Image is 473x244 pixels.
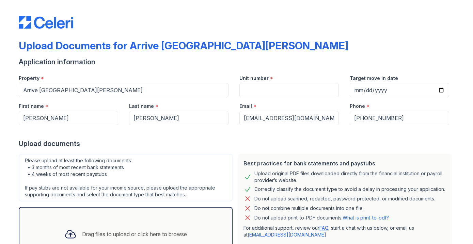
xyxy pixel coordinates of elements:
[248,232,326,238] a: [EMAIL_ADDRESS][DOMAIN_NAME]
[243,159,446,167] div: Best practices for bank statements and paystubs
[254,170,446,184] div: Upload original PDF files downloaded directly from the financial institution or payroll provider’...
[19,16,73,29] img: CE_Logo_Blue-a8612792a0a2168367f1c8372b55b34899dd931a85d93a1a3d3e32e68fde9ad4.png
[254,214,389,221] p: Do not upload print-to-PDF documents.
[350,75,398,82] label: Target move in date
[129,103,154,110] label: Last name
[19,154,233,201] div: Please upload at least the following documents: • 3 months of most recent bank statements • 4 wee...
[319,225,328,231] a: FAQ
[19,103,44,110] label: First name
[19,57,455,67] div: Application information
[350,103,365,110] label: Phone
[254,204,364,212] div: Do not combine multiple documents into one file.
[19,75,40,82] label: Property
[239,75,269,82] label: Unit number
[82,230,187,238] div: Drag files to upload or click here to browse
[254,195,435,203] div: Do not upload scanned, redacted, password protected, or modified documents.
[19,39,348,52] div: Upload Documents for Arrive [GEOGRAPHIC_DATA][PERSON_NAME]
[343,215,389,221] a: What is print-to-pdf?
[19,139,455,148] div: Upload documents
[239,103,252,110] label: Email
[243,225,446,238] p: For additional support, review our , start a chat with us below, or email us at
[254,185,445,193] div: Correctly classify the document type to avoid a delay in processing your application.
